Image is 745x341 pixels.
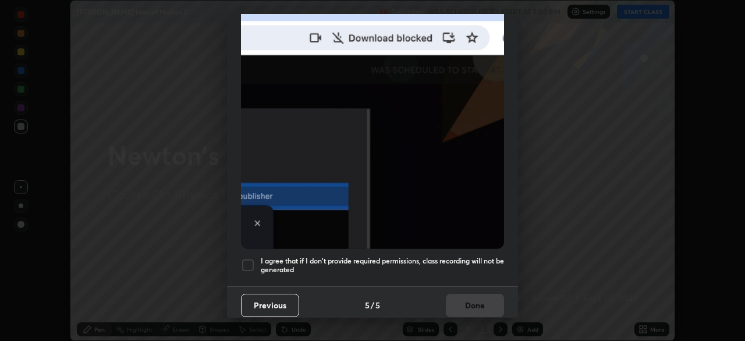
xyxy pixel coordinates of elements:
[261,256,504,275] h5: I agree that if I don't provide required permissions, class recording will not be generated
[241,294,299,317] button: Previous
[371,299,374,311] h4: /
[375,299,380,311] h4: 5
[365,299,370,311] h4: 5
